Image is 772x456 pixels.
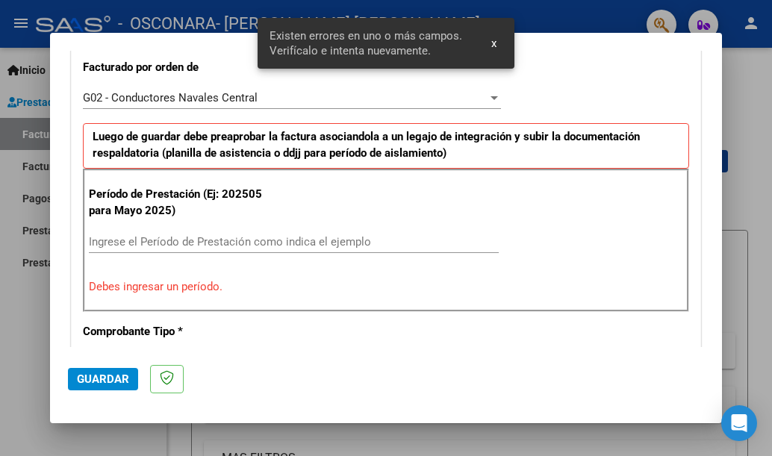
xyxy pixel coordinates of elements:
[721,405,757,441] div: Open Intercom Messenger
[77,372,129,386] span: Guardar
[491,37,496,50] span: x
[479,30,508,57] button: x
[83,59,265,76] p: Facturado por orden de
[83,323,265,340] p: Comprobante Tipo *
[68,368,138,390] button: Guardar
[93,130,640,160] strong: Luego de guardar debe preaprobar la factura asociandola a un legajo de integración y subir la doc...
[89,278,683,296] p: Debes ingresar un período.
[83,91,258,104] span: G02 - Conductores Navales Central
[89,186,267,219] p: Período de Prestación (Ej: 202505 para Mayo 2025)
[270,28,473,58] span: Existen errores en uno o más campos. Verifícalo e intenta nuevamente.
